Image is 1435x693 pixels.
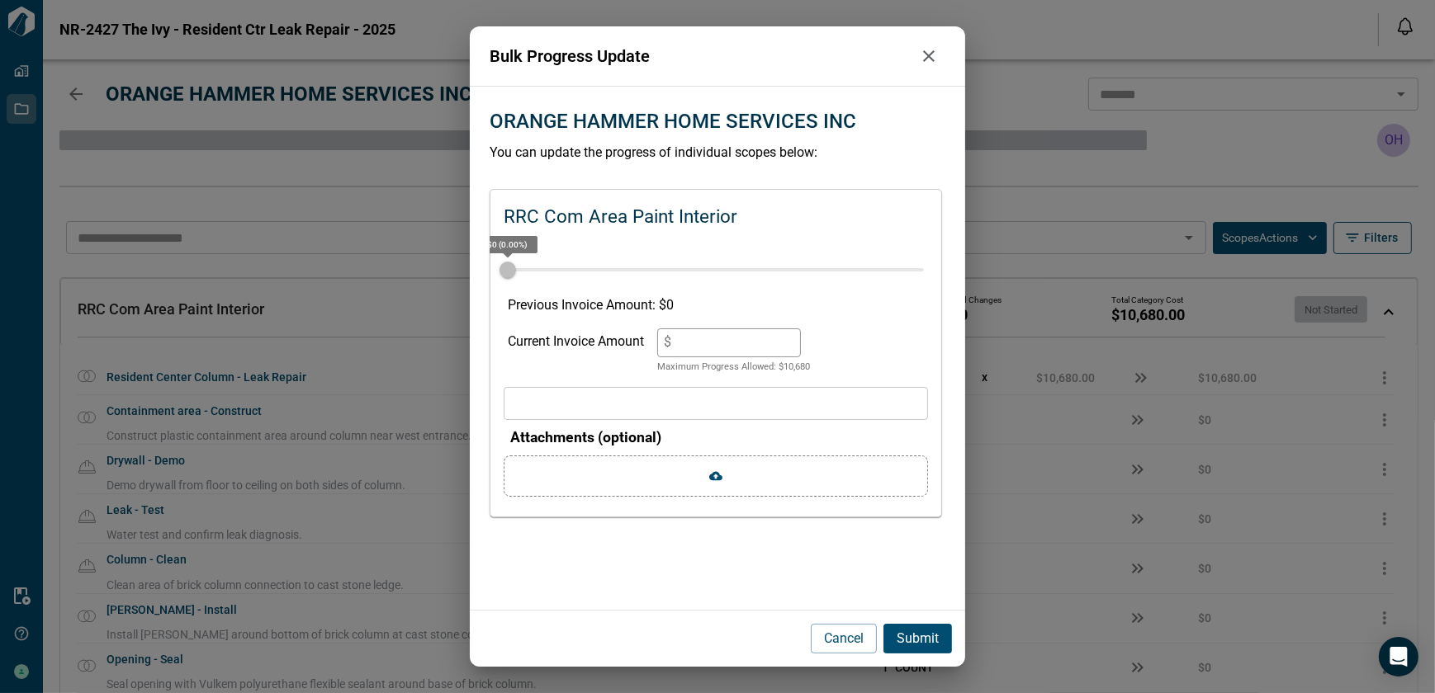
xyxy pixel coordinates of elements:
[490,143,945,163] p: You can update the progress of individual scopes below:
[811,624,877,653] button: Cancel
[490,106,856,136] p: ORANGE HAMMER HOME SERVICES INC
[510,427,928,448] p: Attachments (optional)
[490,44,912,68] p: Bulk Progress Update
[508,328,644,375] div: Current Invoice Amount
[883,624,952,653] button: Submit
[664,335,671,351] span: $
[657,361,810,375] p: Maximum Progress Allowed: $ 10,680
[508,295,924,315] p: Previous Invoice Amount: $ 0
[897,629,939,648] p: Submit
[1379,637,1418,676] div: Open Intercom Messenger
[504,203,737,231] p: RRC Com Area Paint Interior
[824,629,864,648] p: Cancel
